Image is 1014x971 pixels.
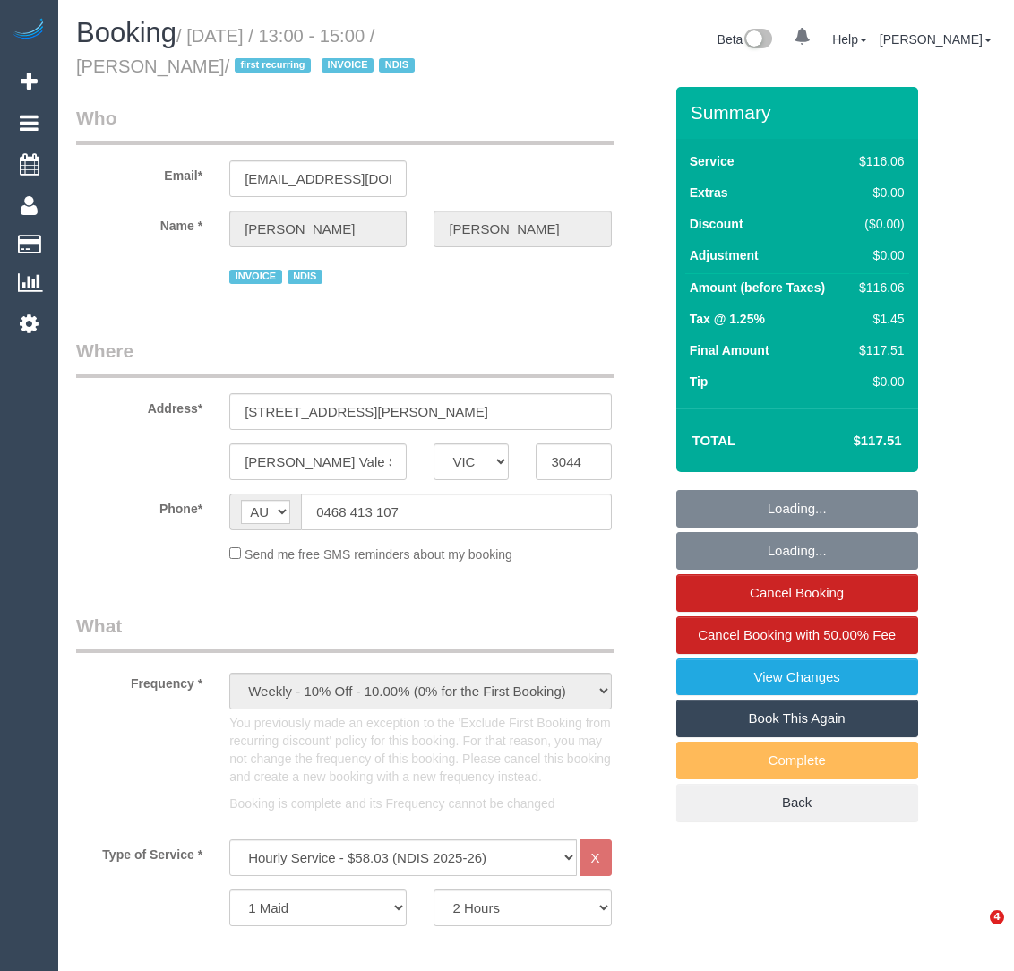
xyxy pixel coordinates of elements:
label: Name * [63,211,216,235]
img: New interface [743,29,772,52]
label: Phone* [63,494,216,518]
label: Address* [63,393,216,417]
legend: What [76,613,614,653]
input: Email* [229,160,407,197]
a: Book This Again [676,700,918,737]
label: Email* [63,160,216,185]
div: $0.00 [852,246,904,264]
label: Extras [690,184,728,202]
span: INVOICE [322,58,374,73]
span: NDIS [288,270,322,284]
div: $0.00 [852,184,904,202]
a: View Changes [676,658,918,696]
span: Send me free SMS reminders about my booking [245,547,512,562]
a: Back [676,784,918,821]
label: Adjustment [690,246,759,264]
label: Tax @ 1.25% [690,310,765,328]
div: $116.06 [852,152,904,170]
label: Type of Service * [63,839,216,864]
input: Phone* [301,494,611,530]
input: Suburb* [229,443,407,480]
input: Post Code* [536,443,611,480]
label: Service [690,152,735,170]
span: first recurring [235,58,311,73]
div: $117.51 [852,341,904,359]
a: Cancel Booking with 50.00% Fee [676,616,918,654]
legend: Where [76,338,614,378]
span: Booking [76,17,176,48]
img: Automaid Logo [11,18,47,43]
a: [PERSON_NAME] [880,32,992,47]
span: INVOICE [229,270,281,284]
a: Help [832,32,867,47]
h3: Summary [691,102,909,123]
div: $1.45 [852,310,904,328]
span: Cancel Booking with 50.00% Fee [698,627,896,642]
label: Amount (before Taxes) [690,279,825,296]
a: Beta [718,32,773,47]
label: Tip [690,373,709,391]
strong: Total [692,433,736,448]
div: $0.00 [852,373,904,391]
input: Last Name* [434,211,611,247]
input: First Name* [229,211,407,247]
div: $116.06 [852,279,904,296]
small: / [DATE] / 13:00 - 15:00 / [PERSON_NAME] [76,26,420,76]
div: ($0.00) [852,215,904,233]
span: NDIS [379,58,414,73]
span: 4 [990,910,1004,924]
a: Cancel Booking [676,574,918,612]
p: Booking is complete and its Frequency cannot be changed [229,795,611,812]
span: / [225,56,420,76]
p: You previously made an exception to the 'Exclude First Booking from recurring discount' policy fo... [229,714,611,786]
legend: Who [76,105,614,145]
label: Final Amount [690,341,769,359]
h4: $117.51 [799,434,901,449]
iframe: Intercom live chat [953,910,996,953]
label: Frequency * [63,668,216,692]
label: Discount [690,215,743,233]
